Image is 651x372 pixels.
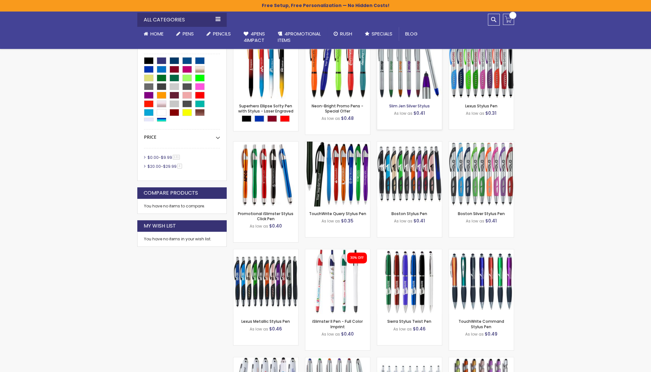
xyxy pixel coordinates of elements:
[377,142,442,206] img: Boston Stylus Pen
[278,30,321,43] span: 4PROMOTIONAL ITEMS
[271,27,327,48] a: 4PROMOTIONALITEMS
[150,30,163,37] span: Home
[598,355,651,372] iframe: Reseñas de Clientes en Google
[449,357,514,362] a: Custom Alex II Click Ballpoint Pen
[449,142,514,206] img: Boston Silver Stylus Pen
[161,155,172,160] span: $9.99
[200,27,237,41] a: Pencils
[341,331,354,337] span: $0.40
[485,110,496,116] span: $0.31
[377,357,442,362] a: Stiletto Advertising Stylus Pens - Special Offer
[183,30,194,37] span: Pens
[280,115,290,122] div: Red
[485,331,497,337] span: $0.49
[144,190,198,197] strong: Compare Products
[413,326,426,332] span: $0.46
[148,164,161,169] span: $20.00
[465,103,497,109] a: Lexus Stylus Pen
[394,218,413,224] span: As low as
[394,111,413,116] span: As low as
[269,326,282,332] span: $0.46
[237,27,271,48] a: 4Pens4impact
[350,256,364,260] div: 30% OFF
[312,319,363,329] a: iSlimster II Pen - Full Color Imprint
[233,142,298,206] img: Promotional iSlimster Stylus Click Pen
[393,326,412,332] span: As low as
[241,319,290,324] a: Lexus Metallic Stylus Pen
[322,116,340,121] span: As low as
[377,249,442,254] a: Sierra Stylus Twist Pen
[305,34,370,99] img: Neon-Bright Promo Pens - Special Offer
[250,223,268,229] span: As low as
[137,27,170,41] a: Home
[144,129,220,140] div: Price
[399,27,424,41] a: Blog
[170,27,200,41] a: Pens
[233,357,298,362] a: Kimberly Logo Stylus Pens - Special Offer
[405,30,418,37] span: Blog
[137,199,227,214] div: You have no items to compare.
[233,34,298,99] img: Superhero Ellipse Softy Pen with Stylus - Laser Engraved
[144,222,176,229] strong: My Wish List
[341,115,354,121] span: $0.48
[254,115,264,122] div: Blue
[305,141,370,147] a: TouchWrite Query Stylus Pen
[242,115,251,122] div: Black
[377,141,442,147] a: Boston Stylus Pen
[233,249,298,314] img: Lexus Metallic Stylus Pen
[250,326,268,332] span: As low as
[244,30,265,43] span: 4Pens 4impact
[466,218,484,224] span: As low as
[485,218,497,224] span: $0.41
[389,103,430,109] a: Slim Jen Silver Stylus
[340,30,352,37] span: Rush
[449,249,514,254] a: TouchWrite Command Stylus Pen
[341,218,353,224] span: $0.35
[173,155,180,159] span: 131
[449,141,514,147] a: Boston Silver Stylus Pen
[458,211,505,216] a: Boston Silver Stylus Pen
[148,155,159,160] span: $0.00
[238,103,293,114] a: Superhero Ellipse Softy Pen with Stylus - Laser Engraved
[413,218,425,224] span: $0.41
[391,211,427,216] a: Boston Stylus Pen
[305,142,370,206] img: TouchWrite Query Stylus Pen
[163,164,177,169] span: $29.99
[465,331,484,337] span: As low as
[327,27,359,41] a: Rush
[372,30,392,37] span: Specials
[144,236,220,242] div: You have no items in your wish list.
[466,111,484,116] span: As low as
[213,30,231,37] span: Pencils
[269,223,282,229] span: $0.40
[146,164,184,169] a: $20.00-$29.994
[305,357,370,362] a: Lory Stylus Pen
[146,155,182,160] a: $0.00-$9.99131
[238,211,293,221] a: Promotional iSlimster Stylus Click Pen
[305,249,370,314] img: iSlimster II Pen - Full Color Imprint
[458,319,504,329] a: TouchWrite Command Stylus Pen
[309,211,366,216] a: TouchWrite Query Stylus Pen
[322,218,340,224] span: As low as
[322,331,340,337] span: As low as
[377,34,442,99] img: Slim Jen Silver Stylus
[413,110,425,116] span: $0.41
[449,249,514,314] img: TouchWrite Command Stylus Pen
[137,13,227,27] div: All Categories
[387,319,431,324] a: Sierra Stylus Twist Pen
[377,249,442,314] img: Sierra Stylus Twist Pen
[233,249,298,254] a: Lexus Metallic Stylus Pen
[233,141,298,147] a: Promotional iSlimster Stylus Click Pen
[305,249,370,254] a: iSlimster II Pen - Full Color Imprint
[449,34,514,99] img: Lexus Stylus Pen
[359,27,399,41] a: Specials
[267,115,277,122] div: Burgundy
[312,103,363,114] a: Neon-Bright Promo Pens - Special Offer
[177,164,182,168] span: 4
